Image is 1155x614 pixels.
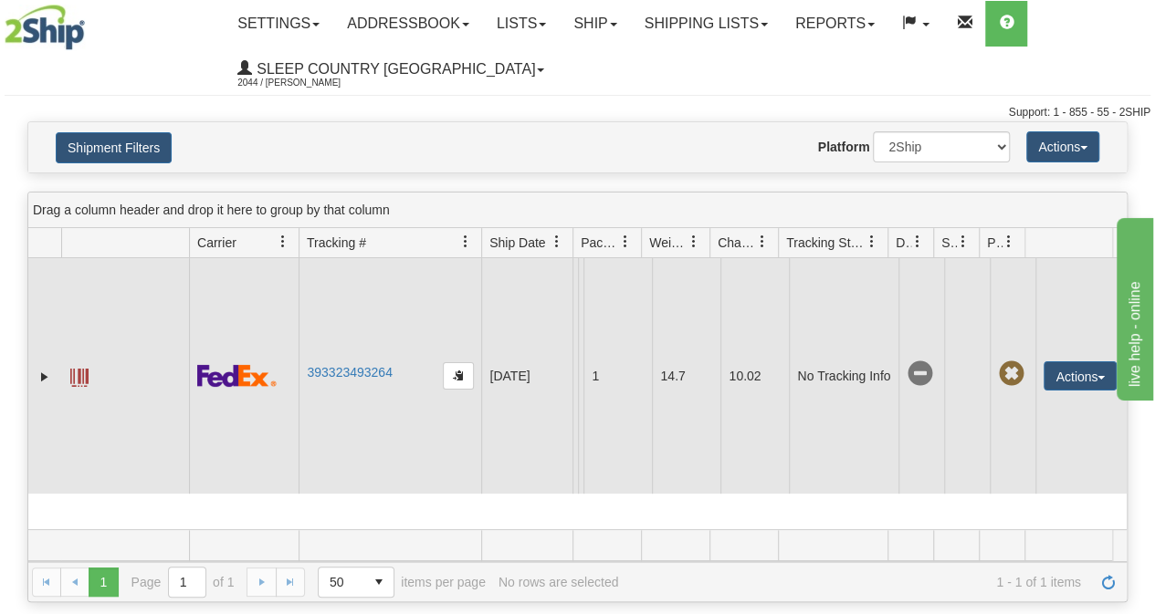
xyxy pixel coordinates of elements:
[907,361,932,387] span: No Tracking Info
[583,258,652,494] td: 1
[948,226,979,257] a: Shipment Issues filter column settings
[678,226,709,257] a: Weight filter column settings
[330,573,353,591] span: 50
[197,364,277,387] img: 2 - FedEx Express®
[998,361,1024,387] span: Pickup Not Assigned
[541,226,572,257] a: Ship Date filter column settings
[856,226,887,257] a: Tracking Status filter column settings
[1026,131,1099,162] button: Actions
[131,567,235,598] span: Page of 1
[268,226,299,257] a: Carrier filter column settings
[789,258,898,494] td: No Tracking Info
[747,226,778,257] a: Charge filter column settings
[902,226,933,257] a: Delivery Status filter column settings
[89,567,118,597] span: Page 1
[560,1,630,47] a: Ship
[987,234,1003,252] span: Pickup Status
[28,193,1127,228] div: grid grouping header
[364,567,394,597] span: select
[489,234,545,252] span: Ship Date
[631,1,782,47] a: Shipping lists
[307,234,366,252] span: Tracking #
[252,61,535,77] span: Sleep Country [GEOGRAPHIC_DATA]
[896,234,911,252] span: Delivery Status
[782,1,888,47] a: Reports
[718,234,756,252] span: Charge
[610,226,641,257] a: Packages filter column settings
[993,226,1024,257] a: Pickup Status filter column settings
[786,234,866,252] span: Tracking Status
[307,365,392,380] a: 393323493264
[1044,361,1117,390] button: Actions
[333,1,483,47] a: Addressbook
[720,258,789,494] td: 10.02
[197,234,236,252] span: Carrier
[818,138,870,156] label: Platform
[481,258,572,494] td: [DATE]
[572,258,578,494] td: Blu Sleep Cherine CA QC Laval H7L 4R9
[318,567,394,598] span: Page sizes drop down
[318,567,486,598] span: items per page
[224,1,333,47] a: Settings
[443,362,474,390] button: Copy to clipboard
[652,258,720,494] td: 14.7
[70,360,89,390] a: Label
[56,132,172,163] button: Shipment Filters
[631,575,1081,589] span: 1 - 1 of 1 items
[581,234,619,252] span: Packages
[5,5,85,50] img: logo2044.jpg
[1113,213,1153,400] iframe: chat widget
[1094,567,1123,597] a: Refresh
[224,47,558,92] a: Sleep Country [GEOGRAPHIC_DATA] 2044 / [PERSON_NAME]
[5,105,1150,120] div: Support: 1 - 855 - 55 - 2SHIP
[499,575,619,589] div: No rows are selected
[14,11,169,33] div: live help - online
[649,234,688,252] span: Weight
[483,1,560,47] a: Lists
[578,258,583,494] td: [PERSON_NAME] [PERSON_NAME] CA QC NOTRE-DAME-DU-BON-CONSEIL J0C 1A0
[169,567,205,597] input: Page 1
[36,368,54,386] a: Expand
[941,234,957,252] span: Shipment Issues
[450,226,481,257] a: Tracking # filter column settings
[237,74,374,92] span: 2044 / [PERSON_NAME]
